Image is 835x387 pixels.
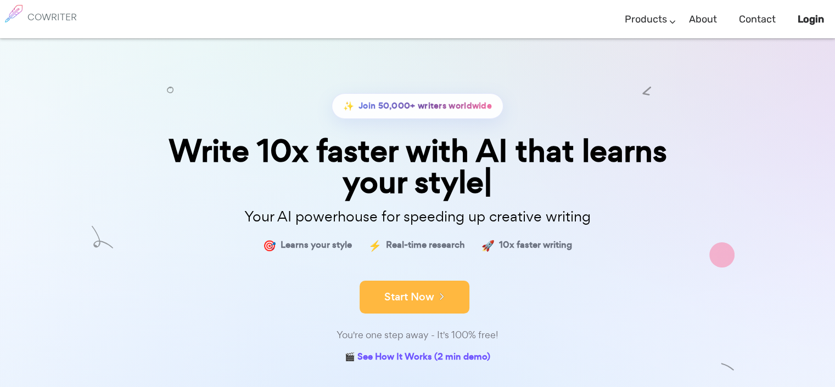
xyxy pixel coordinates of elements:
[345,349,490,366] a: 🎬 See How It Works (2 min demo)
[499,237,572,253] span: 10x faster writing
[92,226,113,249] img: shape
[343,98,354,114] span: ✨
[263,237,276,253] span: 🎯
[481,237,495,253] span: 🚀
[739,3,776,36] a: Contact
[709,242,735,268] img: shape
[625,3,667,36] a: Products
[143,327,692,343] div: You're one step away - It's 100% free!
[143,205,692,229] p: Your AI powerhouse for speeding up creative writing
[368,237,382,253] span: ⚡
[27,12,77,22] h6: COWRITER
[689,3,717,36] a: About
[281,237,352,253] span: Learns your style
[360,281,469,314] button: Start Now
[798,13,824,25] b: Login
[358,98,492,114] span: Join 50,000+ writers worldwide
[798,3,824,36] a: Login
[143,135,692,198] div: Write 10x faster with AI that learns your style
[721,360,735,374] img: shape
[386,237,465,253] span: Real-time research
